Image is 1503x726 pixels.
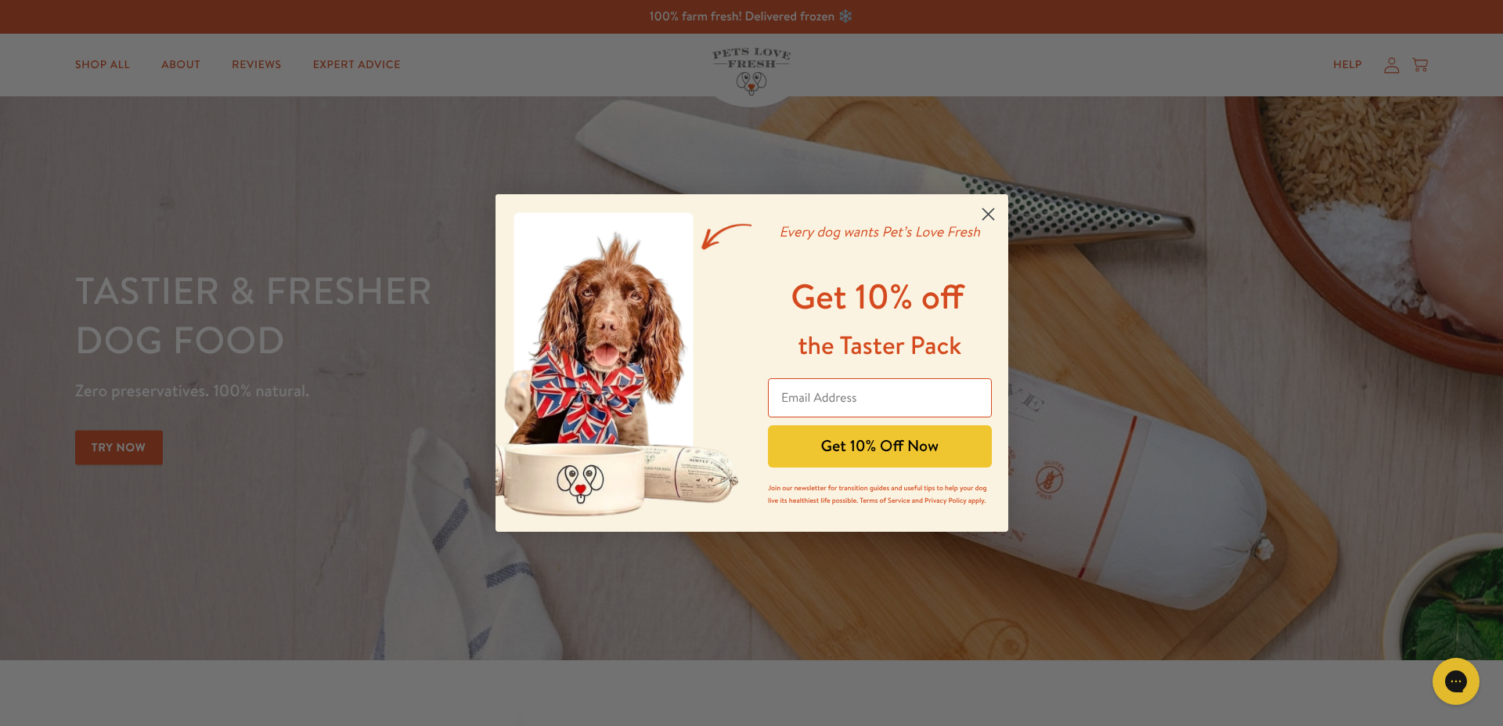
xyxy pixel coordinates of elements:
span: the Taster Pack [798,328,961,363]
iframe: Gorgias live chat messenger [1425,652,1487,710]
em: Every dog wants Pet’s Love Fresh [779,222,980,241]
button: Get 10% Off Now [768,425,992,468]
span: Get 10% off [791,273,964,320]
button: Close dialog [975,200,1002,228]
img: a400ef88-77f9-4908-94a9-4c138221a682.jpeg [496,194,752,532]
input: Email Address [768,378,992,417]
span: Join our newsletter for transition guides and useful tips to help your dog live its healthiest li... [768,482,986,505]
